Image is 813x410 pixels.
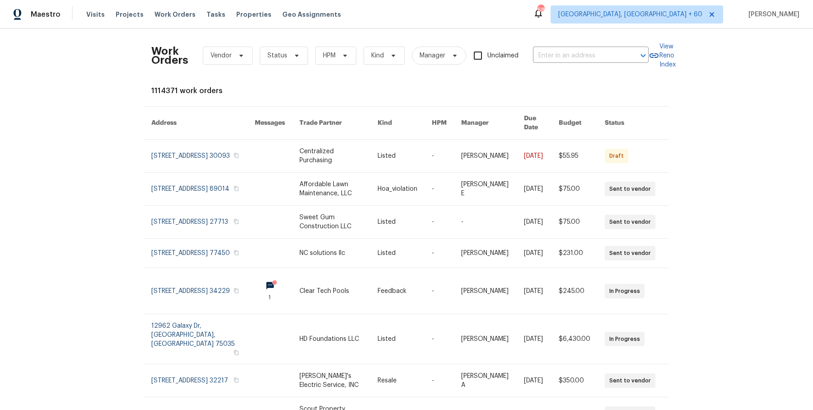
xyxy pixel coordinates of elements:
[232,376,240,384] button: Copy Address
[292,206,370,239] td: Sweet Gum Construction LLC
[533,49,623,63] input: Enter in an address
[487,51,519,61] span: Unclaimed
[425,314,454,364] td: -
[517,107,551,140] th: Due Date
[745,10,799,19] span: [PERSON_NAME]
[425,268,454,314] td: -
[637,49,649,62] button: Open
[425,140,454,173] td: -
[292,173,370,206] td: Affordable Lawn Maintenance, LLC
[151,47,188,65] h2: Work Orders
[371,51,384,60] span: Kind
[248,107,292,140] th: Messages
[232,349,240,357] button: Copy Address
[323,51,336,60] span: HPM
[370,314,425,364] td: Listed
[292,107,370,140] th: Trade Partner
[454,314,517,364] td: [PERSON_NAME]
[370,140,425,173] td: Listed
[232,217,240,226] button: Copy Address
[370,206,425,239] td: Listed
[370,364,425,397] td: Resale
[282,10,341,19] span: Geo Assignments
[598,107,669,140] th: Status
[236,10,271,19] span: Properties
[232,151,240,160] button: Copy Address
[144,107,248,140] th: Address
[551,107,598,140] th: Budget
[151,86,662,95] div: 1114371 work orders
[420,51,445,60] span: Manager
[206,11,225,18] span: Tasks
[454,268,517,314] td: [PERSON_NAME]
[232,184,240,193] button: Copy Address
[454,239,517,268] td: [PERSON_NAME]
[86,10,105,19] span: Visits
[370,239,425,268] td: Listed
[370,107,425,140] th: Kind
[454,173,517,206] td: [PERSON_NAME] E
[425,107,454,140] th: HPM
[31,10,61,19] span: Maestro
[425,239,454,268] td: -
[210,51,232,60] span: Vendor
[425,173,454,206] td: -
[232,287,240,295] button: Copy Address
[292,364,370,397] td: [PERSON_NAME]'s Electric Service, INC
[116,10,144,19] span: Projects
[292,268,370,314] td: Clear Tech Pools
[370,268,425,314] td: Feedback
[232,249,240,257] button: Copy Address
[154,10,196,19] span: Work Orders
[425,206,454,239] td: -
[454,140,517,173] td: [PERSON_NAME]
[649,42,676,69] a: View Reno Index
[454,364,517,397] td: [PERSON_NAME] A
[292,140,370,173] td: Centralized Purchasing
[558,10,702,19] span: [GEOGRAPHIC_DATA], [GEOGRAPHIC_DATA] + 60
[454,107,517,140] th: Manager
[425,364,454,397] td: -
[370,173,425,206] td: Hoa_violation
[292,314,370,364] td: HD Foundations LLC
[292,239,370,268] td: NC solutions llc
[454,206,517,239] td: -
[267,51,287,60] span: Status
[537,5,544,14] div: 682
